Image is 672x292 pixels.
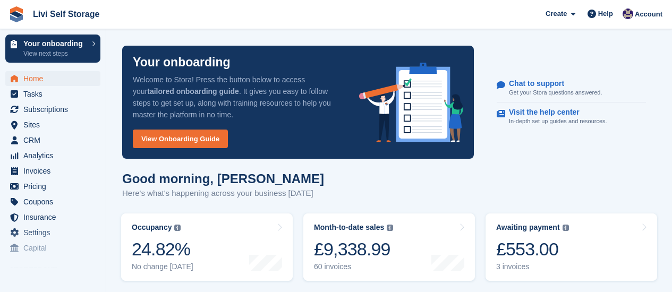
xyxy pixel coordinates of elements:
img: icon-info-grey-7440780725fd019a000dd9b08b2336e03edf1995a4989e88bcd33f0948082b44.svg [387,225,393,231]
span: Help [598,8,613,19]
p: In-depth set up guides and resources. [509,117,607,126]
span: Create [546,8,567,19]
img: stora-icon-8386f47178a22dfd0bd8f6a31ec36ba5ce8667c1dd55bd0f319d3a0aa187defe.svg [8,6,24,22]
div: Occupancy [132,223,172,232]
a: Visit the help center In-depth set up guides and resources. [497,102,646,131]
a: menu [5,133,100,148]
span: Subscriptions [23,102,87,117]
a: menu [5,148,100,163]
span: Coupons [23,194,87,209]
span: Capital [23,241,87,255]
a: menu [5,241,100,255]
img: icon-info-grey-7440780725fd019a000dd9b08b2336e03edf1995a4989e88bcd33f0948082b44.svg [174,225,181,231]
span: Analytics [23,148,87,163]
span: Invoices [23,164,87,178]
span: Storefront [10,264,106,275]
span: Account [635,9,662,20]
a: menu [5,225,100,240]
p: Your onboarding [23,40,87,47]
a: menu [5,210,100,225]
strong: tailored onboarding guide [147,87,239,96]
p: Your onboarding [133,56,231,68]
a: Occupancy 24.82% No change [DATE] [121,213,293,281]
span: Settings [23,225,87,240]
p: Here's what's happening across your business [DATE] [122,187,324,200]
a: Your onboarding View next steps [5,35,100,63]
span: Sites [23,117,87,132]
p: Get your Stora questions answered. [509,88,602,97]
a: menu [5,117,100,132]
div: Month-to-date sales [314,223,384,232]
a: menu [5,194,100,209]
a: Awaiting payment £553.00 3 invoices [486,213,657,281]
h1: Good morning, [PERSON_NAME] [122,171,324,186]
span: Insurance [23,210,87,225]
a: menu [5,87,100,101]
img: Jim [623,8,633,19]
div: 24.82% [132,238,193,260]
img: icon-info-grey-7440780725fd019a000dd9b08b2336e03edf1995a4989e88bcd33f0948082b44.svg [563,225,569,231]
a: Chat to support Get your Stora questions answered. [497,74,646,103]
p: Chat to support [509,79,593,88]
a: menu [5,71,100,86]
div: Awaiting payment [496,223,560,232]
div: £9,338.99 [314,238,393,260]
div: No change [DATE] [132,262,193,271]
a: View Onboarding Guide [133,130,228,148]
div: 3 invoices [496,262,569,271]
a: Month-to-date sales £9,338.99 60 invoices [303,213,475,281]
a: menu [5,164,100,178]
a: menu [5,179,100,194]
div: 60 invoices [314,262,393,271]
img: onboarding-info-6c161a55d2c0e0a8cae90662b2fe09162a5109e8cc188191df67fb4f79e88e88.svg [359,63,463,142]
span: Pricing [23,179,87,194]
span: Tasks [23,87,87,101]
a: menu [5,102,100,117]
a: Livi Self Storage [29,5,104,23]
p: View next steps [23,49,87,58]
p: Welcome to Stora! Press the button below to access your . It gives you easy to follow steps to ge... [133,74,342,121]
span: CRM [23,133,87,148]
div: £553.00 [496,238,569,260]
p: Visit the help center [509,108,599,117]
span: Home [23,71,87,86]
